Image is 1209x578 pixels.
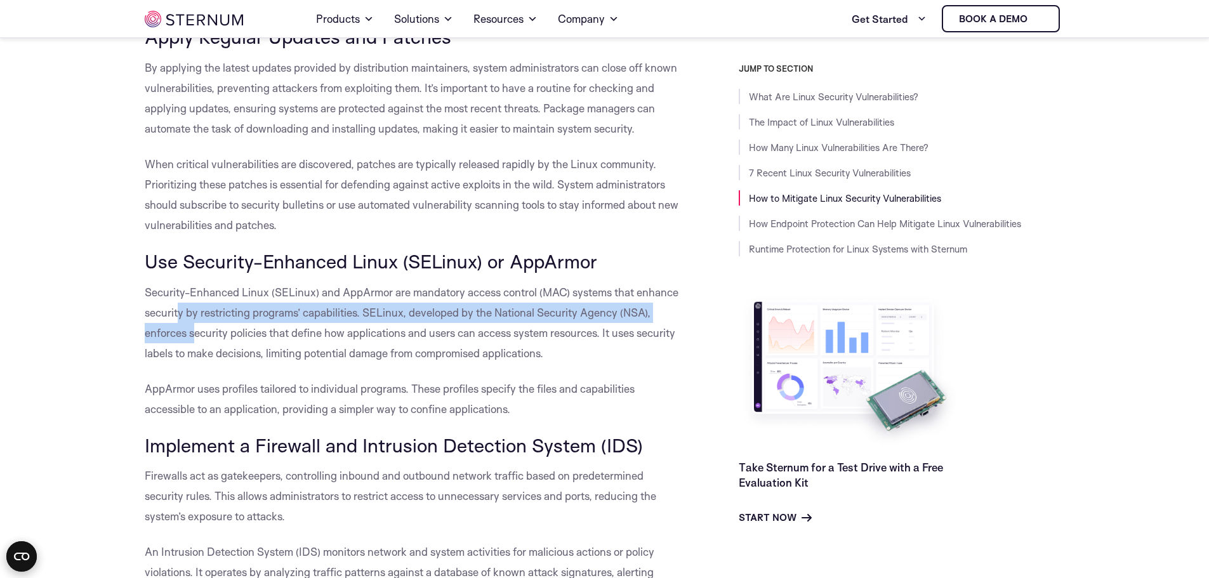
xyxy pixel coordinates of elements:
img: sternum iot [1033,14,1043,24]
span: When critical vulnerabilities are discovered, patches are typically released rapidly by the Linux... [145,157,678,232]
a: Resources [473,1,538,37]
h3: JUMP TO SECTION [739,63,1065,74]
a: Start Now [739,510,812,525]
span: Use Security-Enhanced Linux (SELinux) or AppArmor [145,249,597,273]
a: How to Mitigate Linux Security Vulnerabilities [749,192,941,204]
a: Take Sternum for a Test Drive with a Free Evaluation Kit [739,461,943,489]
a: Get Started [852,6,927,32]
span: Implement a Firewall and Intrusion Detection System (IDS) [145,433,643,457]
span: By applying the latest updates provided by distribution maintainers, system administrators can cl... [145,61,677,135]
a: Solutions [394,1,453,37]
a: Products [316,1,374,37]
a: What Are Linux Security Vulnerabilities? [749,91,918,103]
button: Open CMP widget [6,541,37,572]
a: Company [558,1,619,37]
a: The Impact of Linux Vulnerabilities [749,116,894,128]
a: How Endpoint Protection Can Help Mitigate Linux Vulnerabilities [749,218,1021,230]
span: Security-Enhanced Linux (SELinux) and AppArmor are mandatory access control (MAC) systems that en... [145,286,678,360]
img: Take Sternum for a Test Drive with a Free Evaluation Kit [739,292,961,450]
span: Firewalls act as gatekeepers, controlling inbound and outbound network traffic based on predeterm... [145,469,656,523]
img: sternum iot [145,11,243,27]
a: How Many Linux Vulnerabilities Are There? [749,141,928,154]
span: AppArmor uses profiles tailored to individual programs. These profiles specify the files and capa... [145,382,635,416]
a: Book a demo [942,5,1060,32]
a: 7 Recent Linux Security Vulnerabilities [749,167,911,179]
a: Runtime Protection for Linux Systems with Sternum [749,243,967,255]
